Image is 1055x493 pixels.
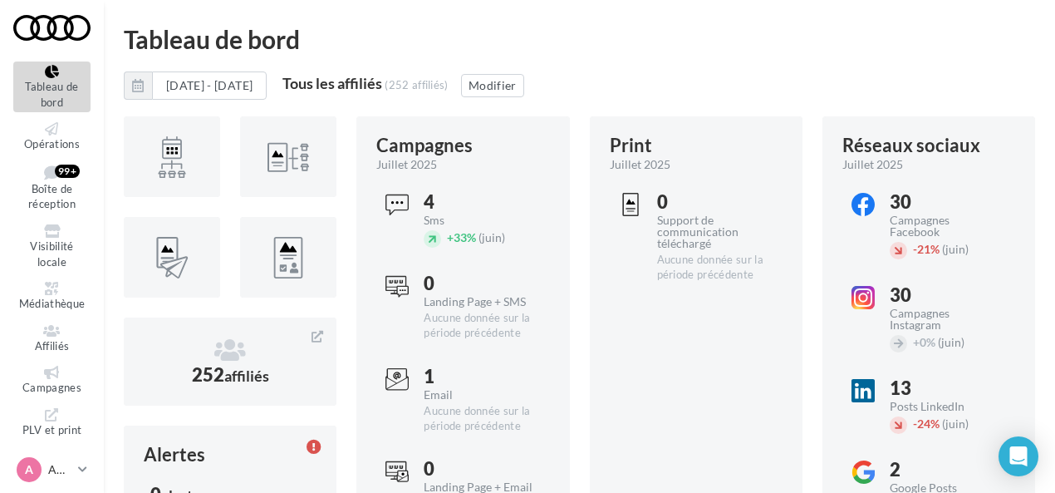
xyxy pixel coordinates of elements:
div: Réseaux sociaux [842,136,980,155]
span: (juin) [478,230,505,244]
a: PLV et print personnalisable [13,405,91,471]
button: [DATE] - [DATE] [152,71,267,100]
span: - [913,242,917,256]
span: 33% [447,230,476,244]
span: Visibilité locale [30,239,73,269]
span: Opérations [24,137,80,150]
a: Tableau de bord [13,62,91,112]
div: 1 [424,367,535,386]
span: juillet 2025 [376,156,437,173]
div: Aucune donnée sur la période précédente [657,253,782,283]
div: Aucune donnée sur la période précédente [424,311,535,341]
a: Boîte de réception 99+ [13,161,91,214]
button: [DATE] - [DATE] [124,71,267,100]
span: 24% [913,417,940,431]
span: (juin) [942,417,969,431]
span: juillet 2025 [610,156,670,173]
div: 2 [890,461,1014,479]
span: Campagnes [22,381,81,394]
span: 252 [192,363,269,386]
div: 99+ [55,165,80,178]
div: Alertes [144,446,205,464]
div: 0 [657,193,782,211]
button: Modifier [461,74,524,97]
div: 13 [890,379,1001,397]
span: Tableau de bord [25,80,78,109]
div: 0 [424,274,535,293]
a: Visibilité locale [13,221,91,272]
span: affiliés [224,367,269,385]
a: Médiathèque [13,279,91,314]
div: Campagnes Instagram [890,308,1001,331]
div: Campagnes [376,136,473,155]
div: 0 [424,460,535,478]
div: Landing Page + SMS [424,296,535,308]
div: Tableau de bord [124,27,1035,52]
div: Campagnes Facebook [890,214,1001,238]
div: Aucune donnée sur la période précédente [424,404,535,434]
span: 21% [913,242,940,256]
a: Campagnes [13,362,91,398]
div: 4 [424,193,535,211]
span: + [913,335,920,349]
span: (juin) [938,335,964,349]
div: Print [610,136,652,155]
span: PLV et print personnalisable [21,423,84,467]
div: Email [424,389,535,401]
span: Affiliés [35,339,70,352]
div: Landing Page + Email [424,481,535,493]
a: A AUDI [13,454,91,486]
div: Support de communication téléchargé [657,214,782,249]
span: juillet 2025 [842,156,903,173]
span: + [447,230,454,244]
span: A [25,461,33,478]
div: 30 [890,193,1001,211]
span: Boîte de réception [28,182,76,211]
p: AUDI [48,461,71,478]
span: - [913,417,917,431]
span: Médiathèque [19,297,86,310]
div: Posts LinkedIn [890,401,1001,412]
span: 0% [913,335,935,349]
a: Opérations [13,119,91,155]
div: Sms [424,214,535,226]
span: (juin) [942,242,969,256]
a: Affiliés [13,321,91,357]
div: Tous les affiliés [282,76,382,91]
div: (252 affiliés) [385,78,449,91]
div: 30 [890,286,1001,304]
div: Open Intercom Messenger [999,436,1038,476]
